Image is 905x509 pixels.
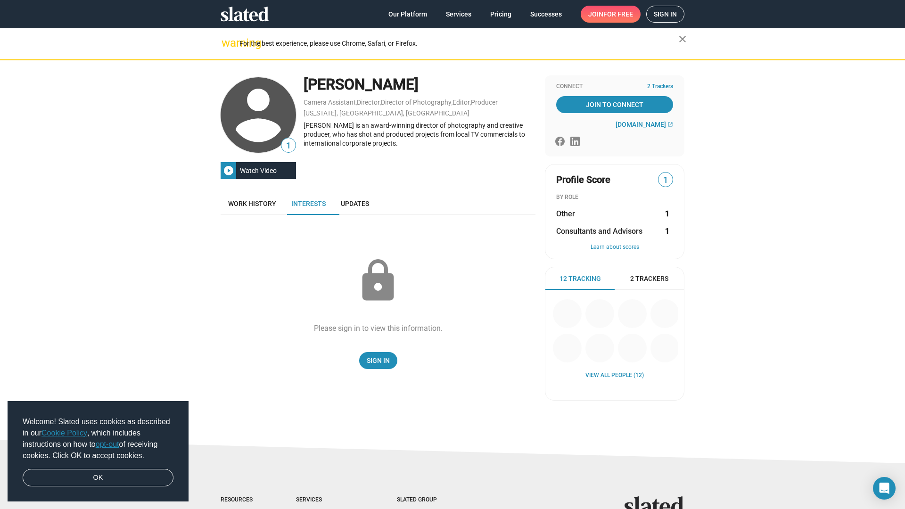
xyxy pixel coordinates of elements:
a: Services [438,6,479,23]
a: Work history [221,192,284,215]
a: Producer [471,99,498,106]
span: Join [588,6,633,23]
span: Pricing [490,6,511,23]
a: Sign In [359,352,397,369]
span: Welcome! Slated uses cookies as described in our , which includes instructions on how to of recei... [23,416,173,461]
a: opt-out [96,440,119,448]
span: 2 Trackers [630,274,668,283]
span: Interests [291,200,326,207]
span: , [452,100,452,106]
span: Other [556,209,575,219]
a: [DOMAIN_NAME] [616,121,673,128]
div: For the best experience, please use Chrome, Safari, or Firefox. [239,37,679,50]
a: Editor [452,99,470,106]
div: cookieconsent [8,401,189,502]
span: 1 [281,140,296,152]
span: Sign in [654,6,677,22]
span: Join To Connect [558,96,671,113]
a: Our Platform [381,6,435,23]
a: dismiss cookie message [23,469,173,487]
div: Resources [221,496,258,504]
div: Services [296,496,359,504]
span: , [470,100,471,106]
div: [PERSON_NAME] [304,74,535,95]
span: , [380,100,381,106]
strong: 1 [665,226,669,236]
div: Slated Group [397,496,461,504]
a: Interests [284,192,333,215]
div: Open Intercom Messenger [873,477,896,500]
span: 2 Trackers [647,83,673,90]
a: Join To Connect [556,96,673,113]
span: Consultants and Advisors [556,226,642,236]
a: Camera Assistant [304,99,356,106]
span: Sign In [367,352,390,369]
a: Cookie Policy [41,429,87,437]
div: [PERSON_NAME] is an award-winning director of photography and creative producer, who has shot and... [304,121,535,148]
a: Director [357,99,380,106]
mat-icon: close [677,33,688,45]
mat-icon: play_circle_filled [223,165,234,176]
button: Learn about scores [556,244,673,251]
a: Joinfor free [581,6,641,23]
span: Our Platform [388,6,427,23]
div: BY ROLE [556,194,673,201]
span: Updates [341,200,369,207]
a: View all People (12) [585,372,644,379]
span: [DOMAIN_NAME] [616,121,666,128]
a: Successes [523,6,569,23]
span: Work history [228,200,276,207]
a: Director of Photography [381,99,452,106]
strong: 1 [665,209,669,219]
div: Connect [556,83,673,90]
a: Sign in [646,6,684,23]
span: Successes [530,6,562,23]
mat-icon: warning [222,37,233,49]
span: , [356,100,357,106]
mat-icon: open_in_new [667,122,673,127]
span: 1 [658,174,673,187]
span: Profile Score [556,173,610,186]
span: 12 Tracking [559,274,601,283]
div: Watch Video [236,162,280,179]
div: Please sign in to view this information. [314,323,443,333]
a: Updates [333,192,377,215]
a: Pricing [483,6,519,23]
span: for free [603,6,633,23]
span: Services [446,6,471,23]
button: Watch Video [221,162,296,179]
a: [US_STATE], [GEOGRAPHIC_DATA], [GEOGRAPHIC_DATA] [304,109,469,117]
mat-icon: lock [354,257,402,304]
